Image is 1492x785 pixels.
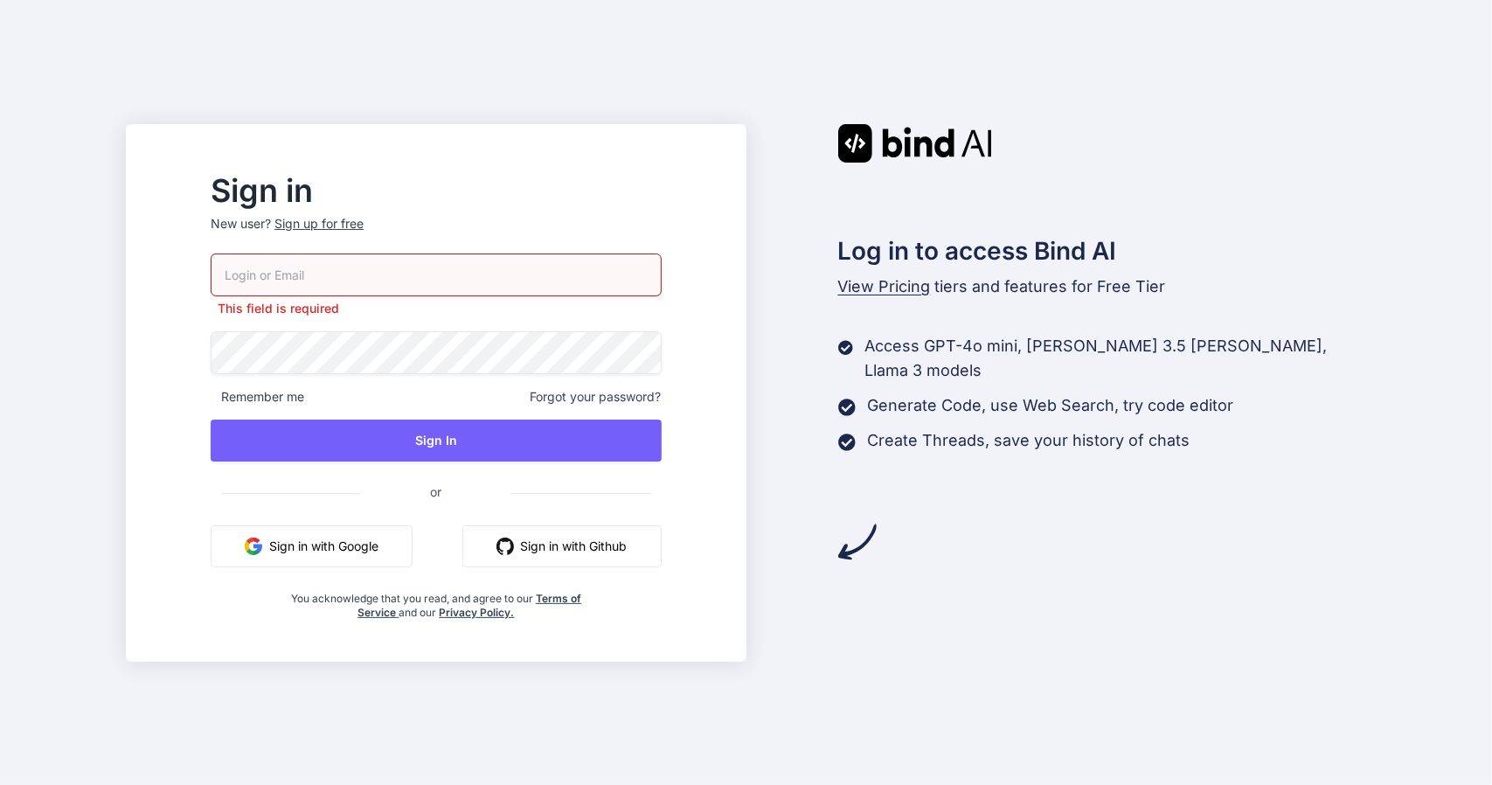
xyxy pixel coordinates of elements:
a: Terms of Service [357,592,581,619]
p: Create Threads, save your history of chats [868,428,1190,453]
div: You acknowledge that you read, and agree to our and our [286,581,586,620]
span: Remember me [211,388,304,406]
div: Sign up for free [274,215,364,233]
img: arrow [838,523,877,561]
img: github [496,538,514,555]
p: This field is required [211,300,661,317]
span: View Pricing [838,277,931,295]
p: Generate Code, use Web Search, try code editor [868,393,1234,418]
button: Sign in with Google [211,525,413,567]
p: tiers and features for Free Tier [838,274,1366,299]
button: Sign in with Github [462,525,662,567]
img: Bind AI logo [838,124,992,163]
p: New user? [211,215,661,254]
input: Login or Email [211,254,661,296]
p: Access GPT-4o mini, [PERSON_NAME] 3.5 [PERSON_NAME], Llama 3 models [865,334,1366,383]
span: or [360,470,511,513]
button: Sign In [211,420,661,462]
img: google [245,538,262,555]
span: Forgot your password? [531,388,662,406]
h2: Sign in [211,177,661,205]
a: Privacy Policy. [439,606,514,619]
h2: Log in to access Bind AI [838,233,1366,269]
